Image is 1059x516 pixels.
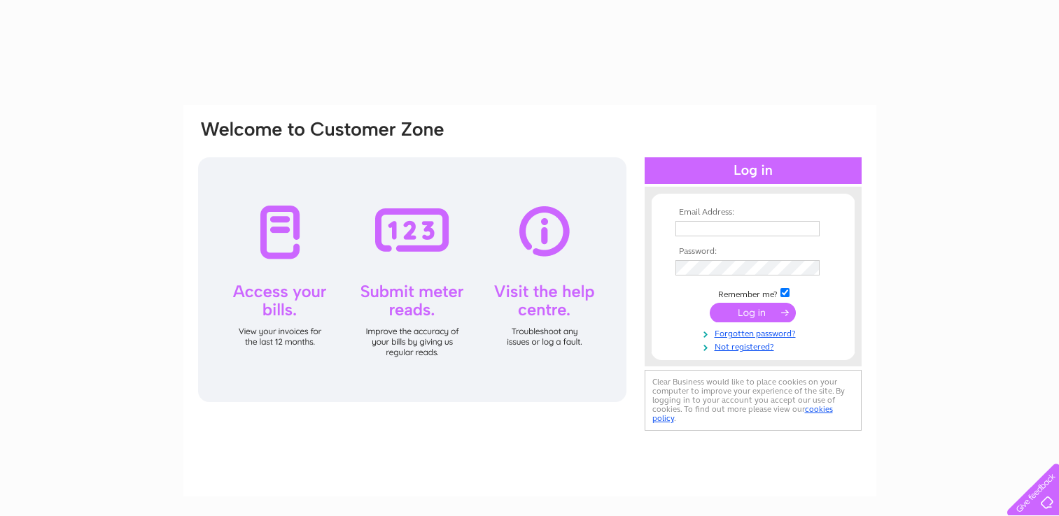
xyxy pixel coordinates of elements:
th: Email Address: [672,208,834,217]
a: Not registered? [675,339,834,352]
a: cookies policy [652,404,833,423]
th: Password: [672,247,834,257]
input: Submit [710,303,796,322]
a: Forgotten password? [675,326,834,339]
td: Remember me? [672,286,834,300]
div: Clear Business would like to place cookies on your computer to improve your experience of the sit... [645,370,862,431]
